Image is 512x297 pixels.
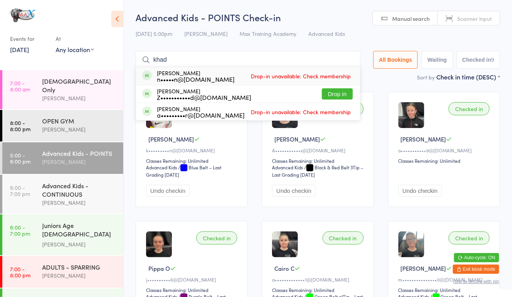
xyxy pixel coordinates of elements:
div: a•••••••••r@[DOMAIN_NAME] [157,112,245,118]
div: k•••••••••n@[DOMAIN_NAME] [146,147,240,154]
a: 7:00 -8:00 am[DEMOGRAPHIC_DATA] Only[PERSON_NAME] [2,70,123,109]
time: 7:00 - 8:00 am [10,80,30,92]
div: Any location [56,45,94,54]
span: Manual search [392,15,430,22]
span: [DATE] 5:00pm [136,30,172,37]
div: Advanced Kids - POINTS [42,149,117,157]
button: Auto-cycle: ON [454,253,499,262]
div: [PERSON_NAME] [157,70,235,82]
span: Advanced Kids [308,30,345,37]
a: 7:00 -8:00 pmADULTS - SPARRING[PERSON_NAME] [2,256,123,288]
div: Classes Remaining: Unlimited [272,287,366,293]
div: Checked in [449,102,490,115]
span: [PERSON_NAME] [184,30,228,37]
span: Drop-in unavailable: Check membership [249,106,353,118]
div: m•••••••••••••••0@[DOMAIN_NAME] [398,276,492,283]
a: [DATE] [10,45,29,54]
div: Advanced Kids [146,164,177,170]
span: Cairo C [274,264,294,272]
input: Search [136,51,361,69]
span: [PERSON_NAME] [148,135,194,143]
div: [DEMOGRAPHIC_DATA] Only [42,77,117,94]
div: Juniors Age [DEMOGRAPHIC_DATA] STRENGTH & CONDITIONING [42,221,117,240]
time: 6:00 - 7:00 pm [10,224,30,236]
div: [PERSON_NAME] [157,106,245,118]
div: a•••••••••••9@[DOMAIN_NAME] [398,147,492,154]
span: [PERSON_NAME] [401,135,446,143]
a: 5:00 -6:00 pmAdvanced Kids - POINTS[PERSON_NAME] [2,142,123,174]
button: Waiting [422,51,452,69]
div: Advanced Kids - CONTINUOUS [42,181,117,198]
div: Checked in [449,231,490,245]
button: Undo checkin [146,185,190,197]
div: OPEN GYM [42,116,117,125]
div: At [56,32,94,45]
div: [PERSON_NAME] [42,125,117,134]
div: A•••••••••••s@[DOMAIN_NAME] [272,147,366,154]
span: / Black & Red Belt 3Tip – Last Grading [DATE] [272,164,363,178]
time: 5:00 - 6:00 pm [10,152,31,164]
span: Scanner input [457,15,492,22]
h2: Advanced Kids - POINTS Check-in [136,11,500,24]
div: Classes Remaining: Unlimited [398,287,492,293]
div: Classes Remaining: Unlimited [146,157,240,164]
span: Pippa O [148,264,170,272]
div: Checked in [323,231,364,245]
time: 8:00 - 8:00 pm [10,120,31,132]
div: [PERSON_NAME] [42,94,117,103]
button: All Bookings [373,51,418,69]
div: [PERSON_NAME] [42,198,117,207]
img: image1709376727.png [398,231,424,257]
label: Sort by [417,73,435,81]
button: Undo checkin [272,185,316,197]
span: Max Training Academy [240,30,296,37]
a: 8:00 -8:00 pmOPEN GYM[PERSON_NAME] [2,110,123,142]
div: Check in time (DESC) [436,73,500,81]
div: Advanced Kids [272,164,303,170]
button: Checked in9 [457,51,500,69]
div: Z•••••••••••d@[DOMAIN_NAME] [157,94,251,100]
button: how to secure with pin [453,279,499,284]
div: 9 [491,57,494,63]
a: 6:00 -7:00 pmJuniors Age [DEMOGRAPHIC_DATA] STRENGTH & CONDITIONING[PERSON_NAME] [2,214,123,255]
time: 6:00 - 7:00 pm [10,184,30,197]
span: [PERSON_NAME] [274,135,320,143]
span: [PERSON_NAME] [401,264,446,272]
div: Classes Remaining: Unlimited [398,157,492,164]
a: 6:00 -7:00 pmAdvanced Kids - CONTINUOUS[PERSON_NAME] [2,175,123,214]
span: Drop-in unavailable: Check membership [249,70,353,82]
div: ADULTS - SPARRING [42,263,117,271]
img: image1710200412.png [398,102,424,128]
img: MAX Training Academy Ltd [8,6,37,25]
button: Exit kiosk mode [453,265,499,274]
div: j••••••••••6@[DOMAIN_NAME] [146,276,240,283]
div: Classes Remaining: Unlimited [146,287,240,293]
div: a•••••••••••••1@[DOMAIN_NAME] [272,276,366,283]
div: [PERSON_NAME] [42,271,117,280]
div: Events for [10,32,48,45]
img: image1711562799.png [146,231,172,257]
button: Drop in [322,88,353,100]
div: [PERSON_NAME] [42,240,117,249]
time: 7:00 - 8:00 pm [10,266,31,278]
div: Checked in [196,231,237,245]
button: Undo checkin [398,185,442,197]
div: [PERSON_NAME] [42,157,117,166]
div: [PERSON_NAME] [157,88,251,100]
div: Classes Remaining: Unlimited [272,157,366,164]
img: image1710189277.png [272,231,298,257]
div: n•••••n@[DOMAIN_NAME] [157,76,235,82]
